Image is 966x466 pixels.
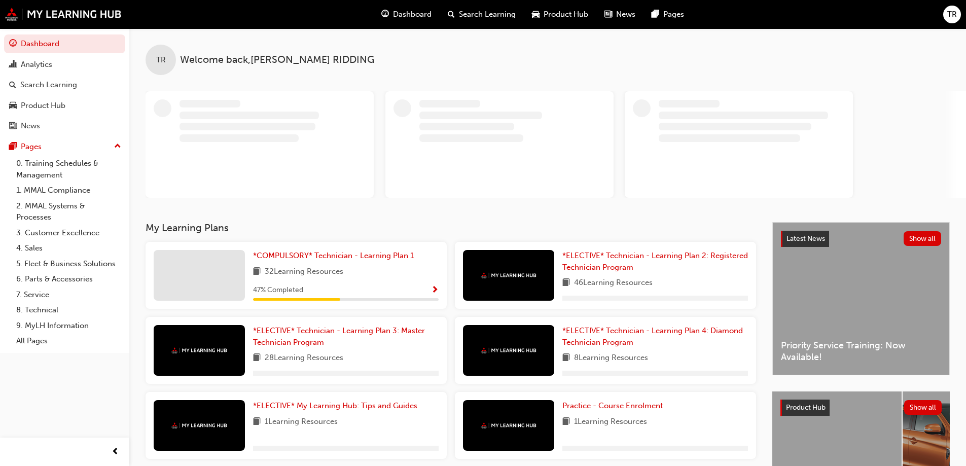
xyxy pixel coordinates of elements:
img: mmal [481,272,536,279]
a: search-iconSearch Learning [440,4,524,25]
span: book-icon [253,352,261,365]
a: 2. MMAL Systems & Processes [12,198,125,225]
span: prev-icon [112,446,119,458]
a: guage-iconDashboard [373,4,440,25]
span: 28 Learning Resources [265,352,343,365]
img: mmal [481,347,536,354]
img: mmal [481,422,536,429]
span: car-icon [9,101,17,111]
a: 8. Technical [12,302,125,318]
span: Welcome back , [PERSON_NAME] RIDDING [180,54,375,66]
span: Pages [663,9,684,20]
span: search-icon [448,8,455,21]
img: mmal [171,347,227,354]
button: Pages [4,137,125,156]
a: *COMPULSORY* Technician - Learning Plan 1 [253,250,418,262]
a: 1. MMAL Compliance [12,183,125,198]
div: Pages [21,141,42,153]
span: pages-icon [9,142,17,152]
a: Product HubShow all [780,400,942,416]
button: DashboardAnalyticsSearch LearningProduct HubNews [4,32,125,137]
span: chart-icon [9,60,17,69]
a: 7. Service [12,287,125,303]
span: 8 Learning Resources [574,352,648,365]
span: 46 Learning Resources [574,277,653,290]
span: 1 Learning Resources [265,416,338,428]
div: Analytics [21,59,52,70]
div: Product Hub [21,100,65,112]
span: guage-icon [381,8,389,21]
img: mmal [5,8,122,21]
span: News [616,9,635,20]
span: *ELECTIVE* My Learning Hub: Tips and Guides [253,401,417,410]
span: Product Hub [544,9,588,20]
div: Search Learning [20,79,77,91]
a: Latest NewsShow all [781,231,941,247]
span: book-icon [562,416,570,428]
a: *ELECTIVE* Technician - Learning Plan 3: Master Technician Program [253,325,439,348]
span: 32 Learning Resources [265,266,343,278]
h3: My Learning Plans [146,222,756,234]
button: Show all [904,400,942,415]
span: *COMPULSORY* Technician - Learning Plan 1 [253,251,414,260]
a: *ELECTIVE* Technician - Learning Plan 2: Registered Technician Program [562,250,748,273]
img: mmal [171,422,227,429]
a: 5. Fleet & Business Solutions [12,256,125,272]
span: 1 Learning Resources [574,416,647,428]
span: pages-icon [652,8,659,21]
a: 0. Training Schedules & Management [12,156,125,183]
span: book-icon [253,416,261,428]
span: *ELECTIVE* Technician - Learning Plan 2: Registered Technician Program [562,251,748,272]
a: Analytics [4,55,125,74]
span: Product Hub [786,403,826,412]
a: 9. MyLH Information [12,318,125,334]
button: TR [943,6,961,23]
button: Show all [904,231,942,246]
a: *ELECTIVE* Technician - Learning Plan 4: Diamond Technician Program [562,325,748,348]
span: car-icon [532,8,540,21]
span: Practice - Course Enrolment [562,401,663,410]
span: Priority Service Training: Now Available! [781,340,941,363]
a: Product Hub [4,96,125,115]
span: *ELECTIVE* Technician - Learning Plan 3: Master Technician Program [253,326,425,347]
span: guage-icon [9,40,17,49]
a: News [4,117,125,135]
span: Search Learning [459,9,516,20]
div: News [21,120,40,132]
span: *ELECTIVE* Technician - Learning Plan 4: Diamond Technician Program [562,326,743,347]
span: TR [156,54,166,66]
span: news-icon [604,8,612,21]
a: pages-iconPages [643,4,692,25]
a: news-iconNews [596,4,643,25]
span: book-icon [253,266,261,278]
span: up-icon [114,140,121,153]
a: car-iconProduct Hub [524,4,596,25]
a: All Pages [12,333,125,349]
a: 4. Sales [12,240,125,256]
button: Show Progress [431,284,439,297]
span: Show Progress [431,286,439,295]
span: Latest News [786,234,825,243]
a: Dashboard [4,34,125,53]
span: Dashboard [393,9,432,20]
a: 3. Customer Excellence [12,225,125,241]
a: Practice - Course Enrolment [562,400,667,412]
span: TR [947,9,957,20]
a: 6. Parts & Accessories [12,271,125,287]
span: book-icon [562,277,570,290]
span: news-icon [9,122,17,131]
span: book-icon [562,352,570,365]
span: 47 % Completed [253,284,303,296]
a: Search Learning [4,76,125,94]
a: *ELECTIVE* My Learning Hub: Tips and Guides [253,400,421,412]
a: Latest NewsShow allPriority Service Training: Now Available! [772,222,950,375]
span: search-icon [9,81,16,90]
